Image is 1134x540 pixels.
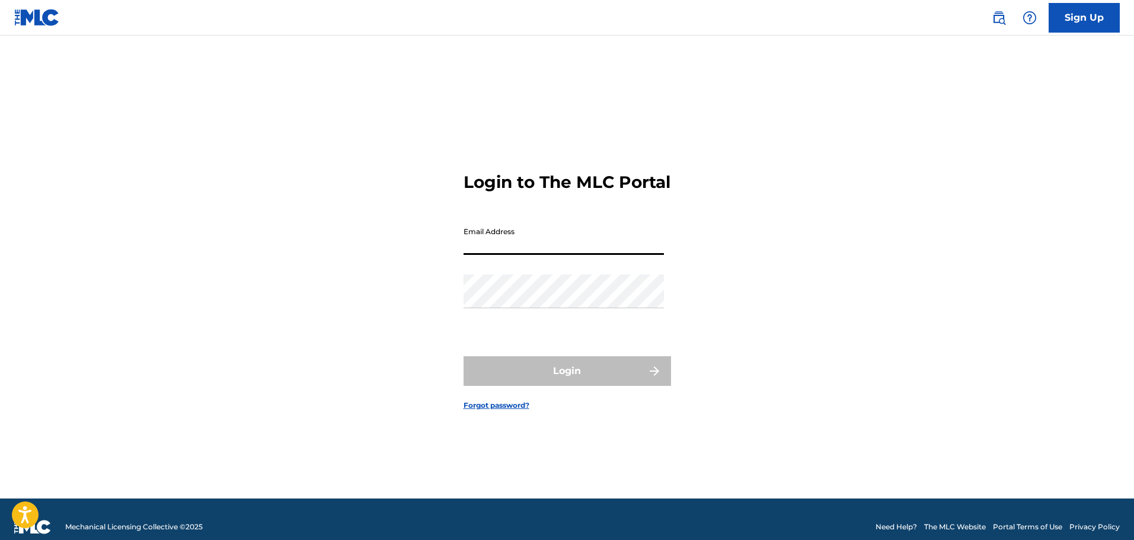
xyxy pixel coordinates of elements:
[14,520,51,534] img: logo
[876,522,917,532] a: Need Help?
[464,400,529,411] a: Forgot password?
[1049,3,1120,33] a: Sign Up
[1075,483,1134,540] iframe: Chat Widget
[924,522,986,532] a: The MLC Website
[1069,522,1120,532] a: Privacy Policy
[987,6,1011,30] a: Public Search
[1018,6,1042,30] div: Help
[464,172,670,193] h3: Login to The MLC Portal
[992,11,1006,25] img: search
[1023,11,1037,25] img: help
[14,9,60,26] img: MLC Logo
[65,522,203,532] span: Mechanical Licensing Collective © 2025
[993,522,1062,532] a: Portal Terms of Use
